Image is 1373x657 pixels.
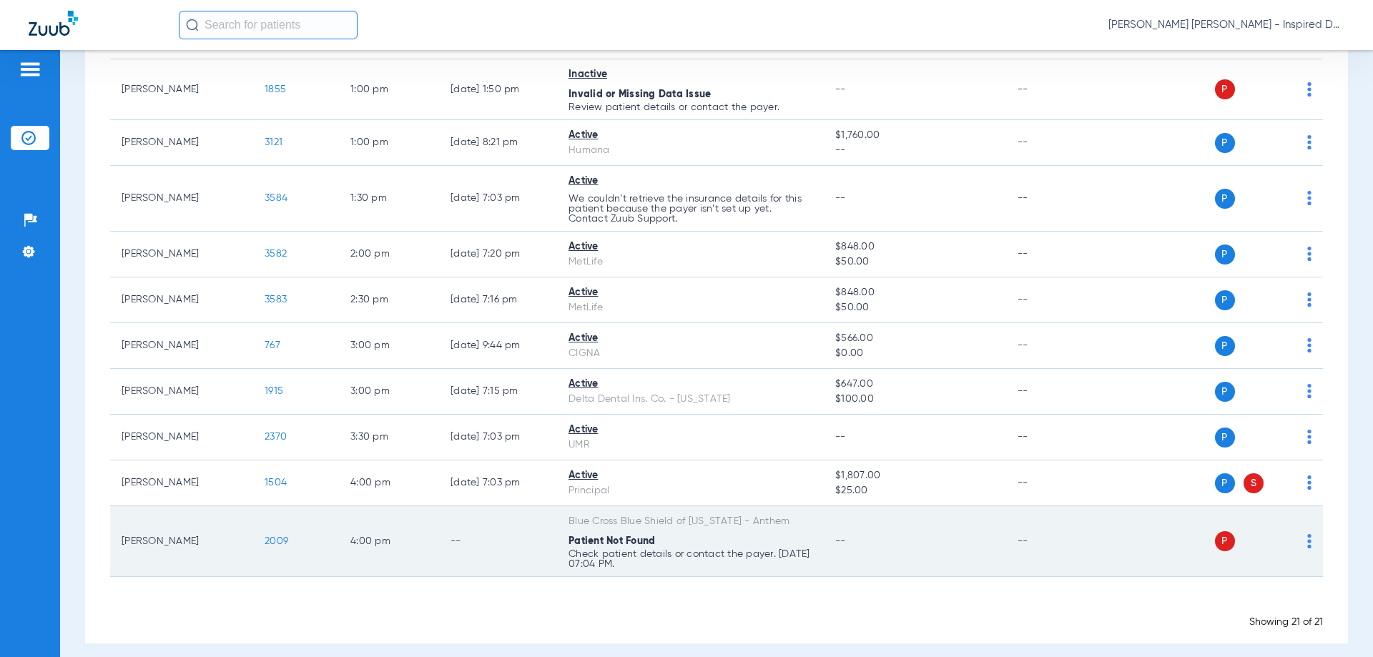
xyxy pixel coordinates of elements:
[1215,473,1235,493] span: P
[439,460,557,506] td: [DATE] 7:03 PM
[1307,430,1312,444] img: group-dot-blue.svg
[110,59,253,120] td: [PERSON_NAME]
[186,19,199,31] img: Search Icon
[569,423,812,438] div: Active
[1006,277,1103,323] td: --
[569,483,812,498] div: Principal
[339,415,439,460] td: 3:30 PM
[1215,531,1235,551] span: P
[339,506,439,577] td: 4:00 PM
[1215,428,1235,448] span: P
[569,300,812,315] div: MetLife
[439,59,557,120] td: [DATE] 1:50 PM
[1307,292,1312,307] img: group-dot-blue.svg
[569,143,812,158] div: Humana
[835,300,994,315] span: $50.00
[19,61,41,78] img: hamburger-icon
[1006,415,1103,460] td: --
[439,415,557,460] td: [DATE] 7:03 PM
[569,174,812,189] div: Active
[110,232,253,277] td: [PERSON_NAME]
[569,468,812,483] div: Active
[835,536,846,546] span: --
[569,194,812,224] p: We couldn’t retrieve the insurance details for this patient because the payer isn’t set up yet. C...
[835,331,994,346] span: $566.00
[569,128,812,143] div: Active
[1244,473,1264,493] span: S
[110,323,253,369] td: [PERSON_NAME]
[339,59,439,120] td: 1:00 PM
[1307,191,1312,205] img: group-dot-blue.svg
[110,415,253,460] td: [PERSON_NAME]
[569,239,812,255] div: Active
[1307,384,1312,398] img: group-dot-blue.svg
[1215,290,1235,310] span: P
[110,460,253,506] td: [PERSON_NAME]
[110,369,253,415] td: [PERSON_NAME]
[569,285,812,300] div: Active
[835,193,846,203] span: --
[265,478,287,488] span: 1504
[569,438,812,453] div: UMR
[835,128,994,143] span: $1,760.00
[1215,382,1235,402] span: P
[835,346,994,361] span: $0.00
[1215,244,1235,265] span: P
[265,340,280,350] span: 767
[1006,166,1103,232] td: --
[339,460,439,506] td: 4:00 PM
[1215,336,1235,356] span: P
[1006,59,1103,120] td: --
[110,120,253,166] td: [PERSON_NAME]
[1006,323,1103,369] td: --
[1307,82,1312,97] img: group-dot-blue.svg
[439,166,557,232] td: [DATE] 7:03 PM
[439,369,557,415] td: [DATE] 7:15 PM
[1307,534,1312,548] img: group-dot-blue.svg
[835,285,994,300] span: $848.00
[1215,79,1235,99] span: P
[29,11,78,36] img: Zuub Logo
[569,392,812,407] div: Delta Dental Ins. Co. - [US_STATE]
[835,377,994,392] span: $647.00
[1006,506,1103,577] td: --
[439,506,557,577] td: --
[569,549,812,569] p: Check patient details or contact the payer. [DATE] 07:04 PM.
[1307,475,1312,490] img: group-dot-blue.svg
[835,392,994,407] span: $100.00
[835,255,994,270] span: $50.00
[265,295,287,305] span: 3583
[1249,617,1323,627] span: Showing 21 of 21
[835,239,994,255] span: $848.00
[265,432,287,442] span: 2370
[265,84,286,94] span: 1855
[1215,133,1235,153] span: P
[569,514,812,529] div: Blue Cross Blue Shield of [US_STATE] - Anthem
[835,143,994,158] span: --
[569,102,812,112] p: Review patient details or contact the payer.
[110,166,253,232] td: [PERSON_NAME]
[339,166,439,232] td: 1:30 PM
[339,277,439,323] td: 2:30 PM
[1108,18,1344,32] span: [PERSON_NAME] [PERSON_NAME] - Inspired Dental
[1006,369,1103,415] td: --
[265,193,287,203] span: 3584
[569,346,812,361] div: CIGNA
[1006,460,1103,506] td: --
[835,483,994,498] span: $25.00
[439,120,557,166] td: [DATE] 8:21 PM
[569,331,812,346] div: Active
[110,506,253,577] td: [PERSON_NAME]
[339,323,439,369] td: 3:00 PM
[265,536,288,546] span: 2009
[1307,247,1312,261] img: group-dot-blue.svg
[1307,338,1312,352] img: group-dot-blue.svg
[1215,189,1235,209] span: P
[339,120,439,166] td: 1:00 PM
[110,277,253,323] td: [PERSON_NAME]
[835,84,846,94] span: --
[1301,588,1373,657] div: Chat Widget
[569,536,655,546] span: Patient Not Found
[569,89,711,99] span: Invalid or Missing Data Issue
[339,232,439,277] td: 2:00 PM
